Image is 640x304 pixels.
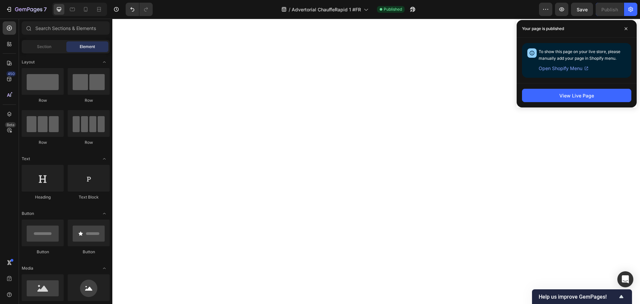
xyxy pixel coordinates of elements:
[22,249,64,255] div: Button
[22,97,64,103] div: Row
[577,7,588,12] span: Save
[37,44,51,50] span: Section
[68,194,110,200] div: Text Block
[571,3,593,16] button: Save
[6,71,16,76] div: 450
[99,208,110,219] span: Toggle open
[99,154,110,164] span: Toggle open
[289,6,290,13] span: /
[99,263,110,274] span: Toggle open
[126,3,153,16] div: Undo/Redo
[5,122,16,127] div: Beta
[384,6,402,12] span: Published
[80,44,95,50] span: Element
[22,21,110,35] input: Search Sections & Elements
[539,294,617,300] span: Help us improve GemPages!
[68,249,110,255] div: Button
[3,3,50,16] button: 7
[617,271,633,287] div: Open Intercom Messenger
[22,59,35,65] span: Layout
[44,5,47,13] p: 7
[22,156,30,162] span: Text
[539,293,625,301] button: Show survey - Help us improve GemPages!
[22,211,34,217] span: Button
[601,6,618,13] div: Publish
[292,6,361,13] span: Advertorial ChauffeRapid 1 #FR
[22,139,64,145] div: Row
[522,25,564,32] p: Your page is published
[539,64,582,72] span: Open Shopify Menu
[68,97,110,103] div: Row
[596,3,624,16] button: Publish
[22,194,64,200] div: Heading
[112,19,640,304] iframe: Design area
[522,89,631,102] button: View Live Page
[99,57,110,67] span: Toggle open
[539,49,620,61] span: To show this page on your live store, please manually add your page in Shopify menu.
[68,139,110,145] div: Row
[559,92,594,99] div: View Live Page
[22,265,33,271] span: Media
